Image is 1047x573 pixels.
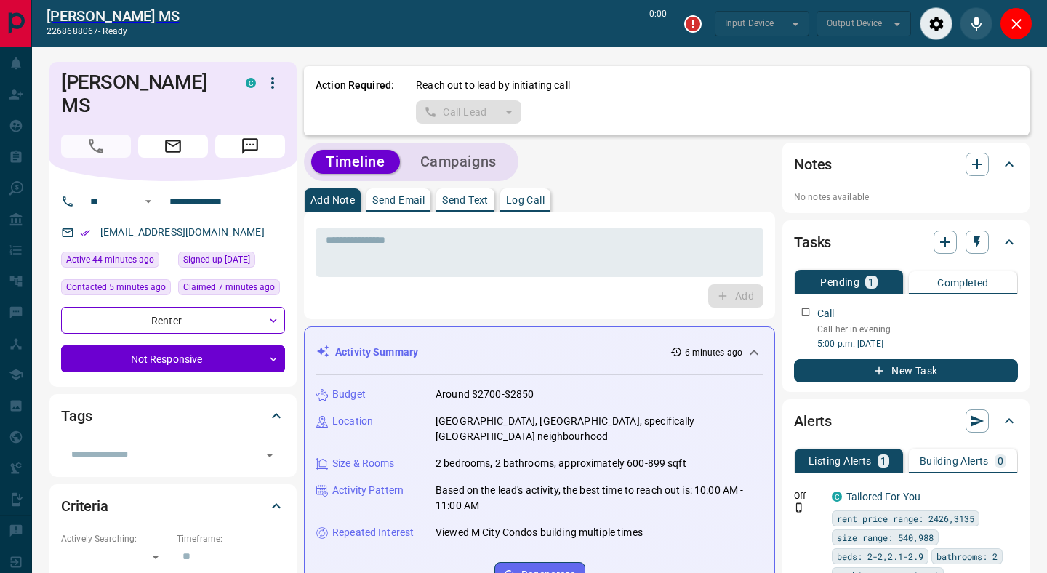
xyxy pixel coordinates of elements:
[61,279,171,300] div: Mon Sep 15 2025
[372,195,425,205] p: Send Email
[332,456,395,471] p: Size & Rooms
[332,414,373,429] p: Location
[61,489,285,524] div: Criteria
[436,525,643,540] p: Viewed M City Condos building multiple times
[436,387,534,402] p: Around $2700-$2850
[47,25,179,38] p: 2268688067 -
[138,135,208,158] span: Email
[406,150,511,174] button: Campaigns
[937,278,989,288] p: Completed
[215,135,285,158] span: Message
[332,483,404,498] p: Activity Pattern
[66,280,166,294] span: Contacted 5 minutes ago
[832,492,842,502] div: condos.ca
[846,491,920,502] a: Tailored For You
[794,153,832,176] h2: Notes
[794,191,1018,204] p: No notes available
[103,26,127,36] span: ready
[936,549,998,564] span: bathrooms: 2
[920,456,989,466] p: Building Alerts
[868,277,874,287] p: 1
[260,445,280,465] button: Open
[61,71,224,117] h1: [PERSON_NAME] MS
[436,414,763,444] p: [GEOGRAPHIC_DATA], [GEOGRAPHIC_DATA], specifically [GEOGRAPHIC_DATA] neighbourhood
[960,7,992,40] div: Mute
[246,78,256,88] div: condos.ca
[998,456,1003,466] p: 0
[335,345,418,360] p: Activity Summary
[436,483,763,513] p: Based on the lead's activity, the best time to reach out is: 10:00 AM - 11:00 AM
[61,398,285,433] div: Tags
[310,195,355,205] p: Add Note
[880,456,886,466] p: 1
[178,279,285,300] div: Mon Sep 15 2025
[506,195,545,205] p: Log Call
[794,489,823,502] p: Off
[794,502,804,513] svg: Push Notification Only
[100,226,265,238] a: [EMAIL_ADDRESS][DOMAIN_NAME]
[685,346,742,359] p: 6 minutes ago
[436,456,686,471] p: 2 bedrooms, 2 bathrooms, approximately 600-899 sqft
[61,252,171,272] div: Mon Sep 15 2025
[794,359,1018,382] button: New Task
[416,100,521,124] div: split button
[183,280,275,294] span: Claimed 7 minutes ago
[817,323,1018,336] p: Call her in evening
[61,494,108,518] h2: Criteria
[316,78,394,124] p: Action Required:
[61,135,131,158] span: Call
[820,277,859,287] p: Pending
[817,337,1018,350] p: 5:00 p.m. [DATE]
[837,530,934,545] span: size range: 540,988
[809,456,872,466] p: Listing Alerts
[332,525,414,540] p: Repeated Interest
[61,307,285,334] div: Renter
[332,387,366,402] p: Budget
[920,7,952,40] div: Audio Settings
[316,339,763,366] div: Activity Summary6 minutes ago
[66,252,154,267] span: Active 44 minutes ago
[61,345,285,372] div: Not Responsive
[1000,7,1032,40] div: Close
[794,409,832,433] h2: Alerts
[178,252,285,272] div: Wed Jun 19 2024
[837,549,923,564] span: beds: 2-2,2.1-2.9
[794,231,831,254] h2: Tasks
[416,78,570,93] p: Reach out to lead by initiating call
[80,228,90,238] svg: Email Verified
[61,404,92,428] h2: Tags
[442,195,489,205] p: Send Text
[794,225,1018,260] div: Tasks
[794,147,1018,182] div: Notes
[61,532,169,545] p: Actively Searching:
[47,7,179,25] a: [PERSON_NAME] MS
[311,150,400,174] button: Timeline
[649,7,667,40] p: 0:00
[183,252,250,267] span: Signed up [DATE]
[817,306,835,321] p: Call
[140,193,157,210] button: Open
[177,532,285,545] p: Timeframe:
[837,511,974,526] span: rent price range: 2426,3135
[794,404,1018,438] div: Alerts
